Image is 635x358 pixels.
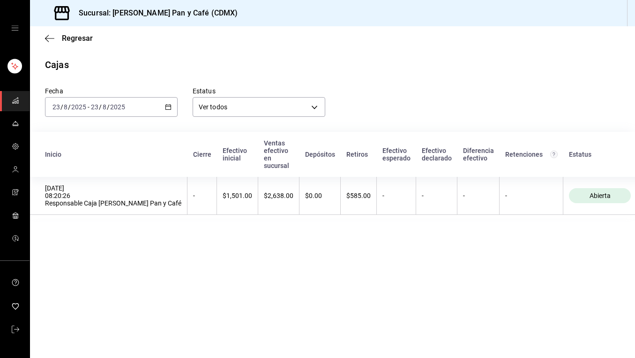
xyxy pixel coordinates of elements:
div: Cajas [45,58,69,72]
div: Ver todos [193,97,325,117]
span: Abierta [586,192,614,199]
div: $1,501.00 [223,192,252,199]
div: - [382,192,410,199]
div: - [463,192,493,199]
div: Inicio [45,151,182,158]
div: Efectivo declarado [422,147,452,162]
div: $0.00 [305,192,335,199]
input: -- [90,103,99,111]
input: -- [102,103,107,111]
span: / [107,103,110,111]
button: Regresar [45,34,93,43]
div: - [422,192,451,199]
span: Regresar [62,34,93,43]
input: ---- [110,103,126,111]
div: $585.00 [346,192,371,199]
div: Retiros [346,151,371,158]
input: -- [63,103,68,111]
input: ---- [71,103,87,111]
button: open drawer [11,24,19,32]
span: - [88,103,90,111]
div: Estatus [569,151,631,158]
span: / [68,103,71,111]
div: Cierre [193,151,211,158]
div: Depósitos [305,151,335,158]
span: / [60,103,63,111]
div: - [505,192,557,199]
div: [DATE] 08:20:26 Responsable Caja [PERSON_NAME] Pan y Café [45,184,181,207]
div: Ventas efectivo en sucursal [264,139,294,169]
div: Diferencia efectivo [463,147,494,162]
span: / [99,103,102,111]
svg: Total de retenciones de propinas registradas [550,151,558,158]
label: Fecha [45,88,178,94]
div: - [193,192,211,199]
div: Retenciones [505,151,558,158]
input: -- [52,103,60,111]
div: Efectivo esperado [382,147,411,162]
label: Estatus [193,88,325,94]
div: $2,638.00 [264,192,293,199]
h3: Sucursal: [PERSON_NAME] Pan y Café (CDMX) [71,8,238,19]
div: Efectivo inicial [223,147,253,162]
